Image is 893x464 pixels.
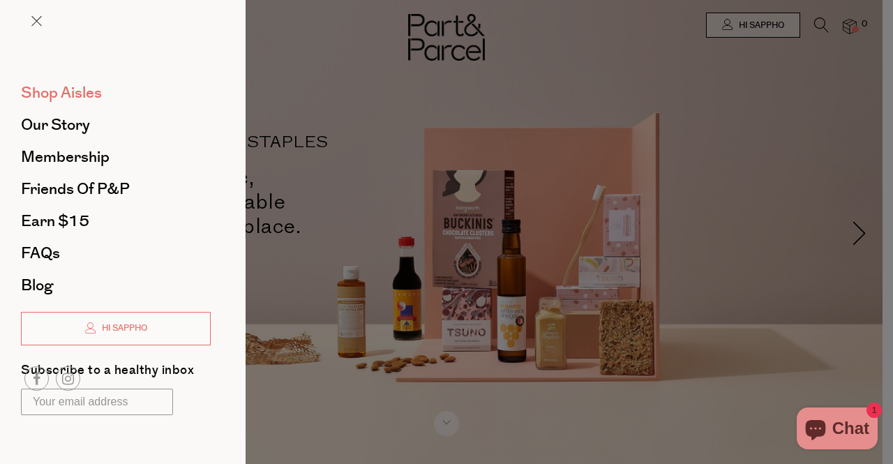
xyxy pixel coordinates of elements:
a: Blog [21,278,211,293]
a: Our Story [21,117,211,133]
inbox-online-store-chat: Shopify online store chat [793,407,882,453]
a: Friends of P&P [21,181,211,197]
a: Earn $15 [21,214,211,229]
a: Membership [21,149,211,165]
span: Shop Aisles [21,82,102,104]
span: Earn $15 [21,210,89,232]
span: Hi Sappho [98,322,147,334]
span: FAQs [21,242,60,264]
a: FAQs [21,246,211,261]
span: Blog [21,274,53,297]
a: Shop Aisles [21,85,211,100]
span: Friends of P&P [21,178,130,200]
input: Your email address [21,389,173,415]
a: Hi Sappho [21,312,211,345]
span: Our Story [21,114,90,136]
span: Membership [21,146,110,168]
